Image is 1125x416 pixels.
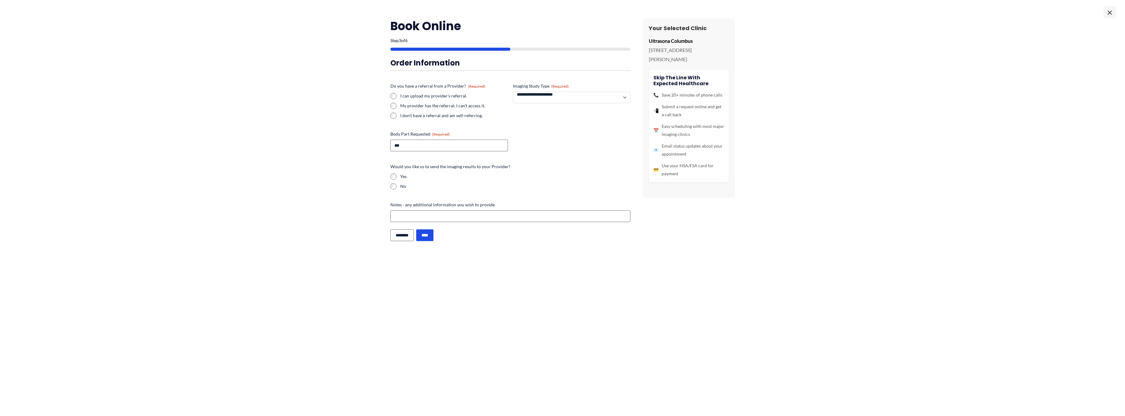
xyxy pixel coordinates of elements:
[653,75,724,86] h4: Skip the line with Expected Healthcare
[400,93,508,99] label: I can upload my provider's referral.
[390,131,508,137] label: Body Part Requested
[468,84,485,89] span: (Required)
[390,164,510,170] legend: Would you like us to send the imaging results to your Provider?
[400,173,630,180] label: Yes
[653,162,724,178] li: Use your HSA/FSA card for payment
[1103,6,1116,18] span: ×
[649,25,729,32] h3: Your Selected Clinic
[400,103,508,109] label: My provider has the referral; I can't access it.
[399,38,401,43] span: 3
[653,122,724,138] li: Easy scheduling with most major imaging clinics
[653,91,724,99] li: Save 20+ minutes of phone calls
[653,107,659,115] span: 📲
[513,83,630,89] label: Imaging Study Type
[653,103,724,119] li: Submit a request online and get a call back
[432,132,450,137] span: (Required)
[653,142,724,158] li: Email status updates about your appointment
[390,83,485,89] legend: Do you have a referral from a Provider?
[390,202,630,208] label: Notes - any additional information you wish to provide
[649,36,729,46] p: Ultrasona Columbus
[653,146,659,154] span: 📧
[649,46,729,64] p: [STREET_ADDRESS][PERSON_NAME]
[653,126,659,134] span: 📅
[400,183,630,189] label: No
[405,38,408,43] span: 6
[551,84,569,89] span: (Required)
[653,166,659,174] span: 💳
[390,18,630,34] h2: Book Online
[653,91,659,99] span: 📞
[400,113,508,119] label: I don't have a referral and am self-referring.
[390,58,630,68] h3: Order Information
[390,38,630,43] p: Step of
